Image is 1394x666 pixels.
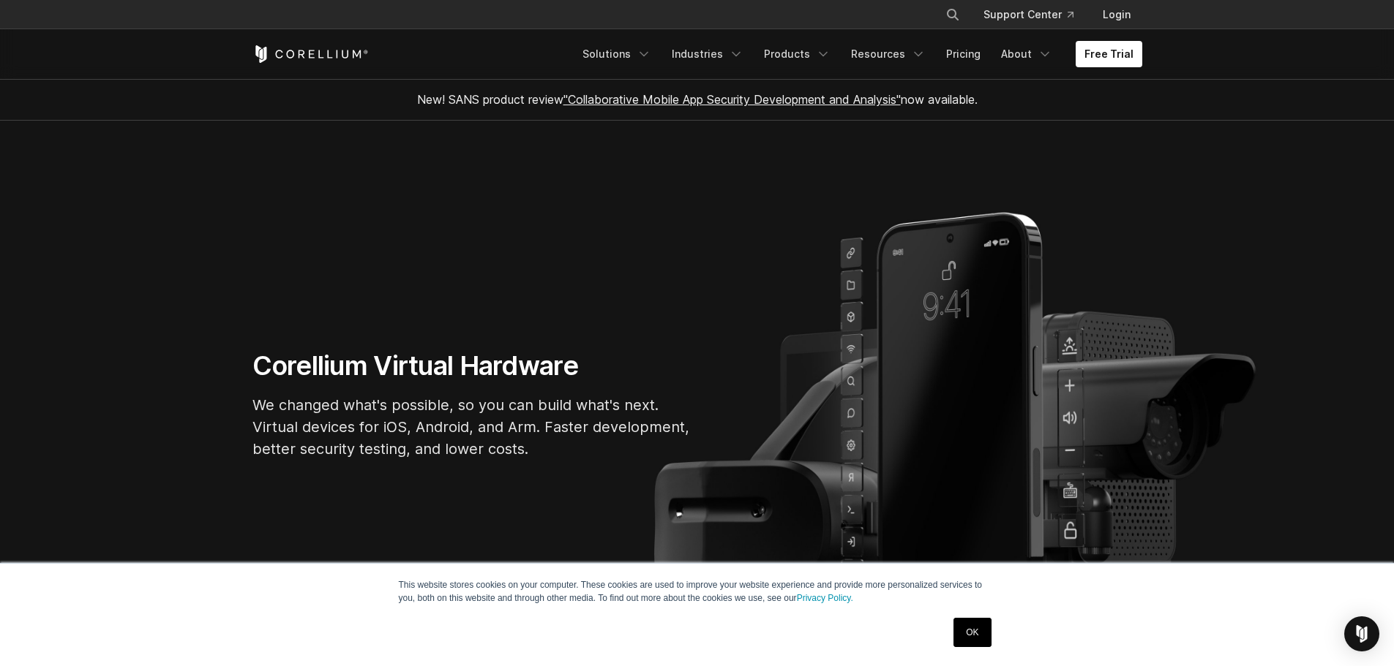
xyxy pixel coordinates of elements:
p: This website stores cookies on your computer. These cookies are used to improve your website expe... [399,578,996,605]
span: New! SANS product review now available. [417,92,978,107]
a: About [992,41,1061,67]
a: Industries [663,41,752,67]
a: Solutions [574,41,660,67]
a: Login [1091,1,1142,28]
div: Navigation Menu [574,41,1142,67]
a: Support Center [972,1,1085,28]
div: Navigation Menu [928,1,1142,28]
button: Search [940,1,966,28]
a: Privacy Policy. [797,593,853,603]
a: Corellium Home [252,45,369,63]
a: Resources [842,41,934,67]
a: "Collaborative Mobile App Security Development and Analysis" [563,92,901,107]
p: We changed what's possible, so you can build what's next. Virtual devices for iOS, Android, and A... [252,394,692,460]
a: Free Trial [1076,41,1142,67]
h1: Corellium Virtual Hardware [252,349,692,382]
a: Products [755,41,839,67]
div: Open Intercom Messenger [1344,616,1379,651]
a: Pricing [937,41,989,67]
a: OK [953,618,991,647]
